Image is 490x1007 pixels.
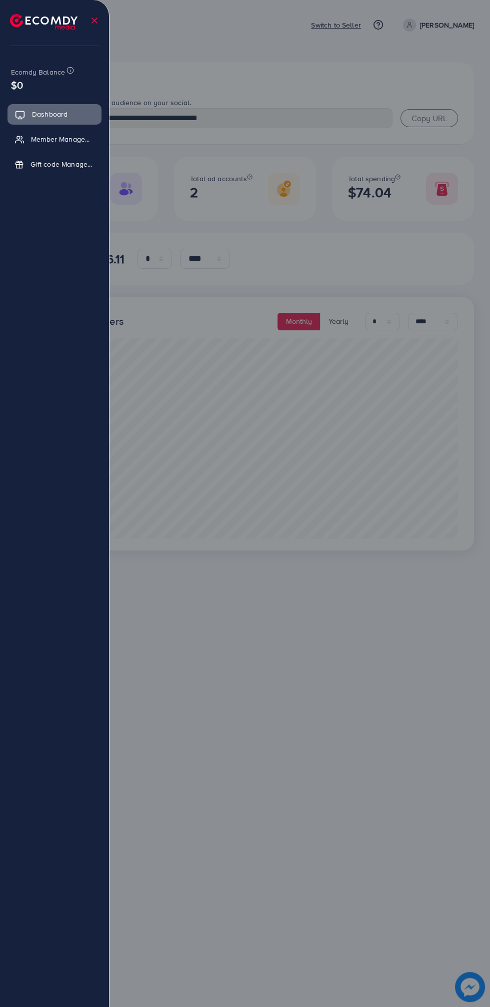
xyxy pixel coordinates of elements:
span: Dashboard [32,109,67,119]
a: Dashboard [7,104,101,124]
a: Member Management [7,129,101,149]
span: Gift code Management [30,159,94,169]
a: Gift code Management [7,154,101,174]
img: logo [10,14,77,30]
span: $0 [11,78,23,92]
span: Ecomdy Balance [11,67,65,77]
span: Member Management [31,134,94,144]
